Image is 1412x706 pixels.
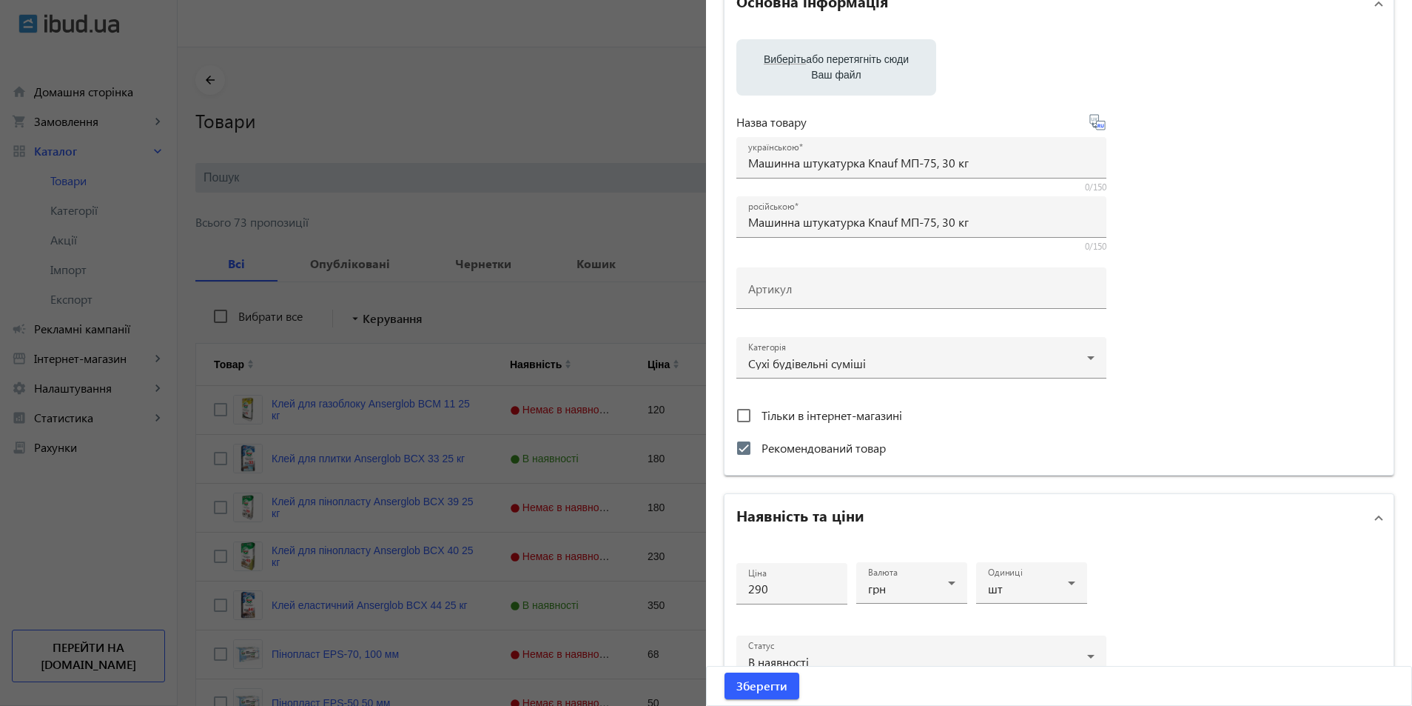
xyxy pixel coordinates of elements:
span: Рекомендований товар [762,440,886,456]
h2: Наявність та ціни [736,504,864,525]
svg-icon: Перекласти на рос. [1089,113,1106,131]
mat-label: Артикул [748,281,792,296]
mat-label: російською [748,201,794,213]
mat-label: українською [748,141,799,153]
mat-label: Одиниці [988,567,1023,579]
span: шт [988,581,1003,596]
mat-label: Валюта [868,567,898,579]
span: Виберіть [764,53,806,65]
mat-label: Статус [748,640,774,652]
mat-expansion-panel-header: Наявність та ціни [725,494,1393,542]
span: В наявності [748,654,809,670]
span: Тільки в інтернет-магазині [762,407,902,423]
mat-label: Ціна [748,567,767,579]
span: Назва товару [736,116,807,128]
span: Зберегти [736,678,787,694]
label: або перетягніть сюди Ваш файл [748,47,924,88]
button: Зберегти [725,673,799,699]
span: грн [868,581,886,596]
